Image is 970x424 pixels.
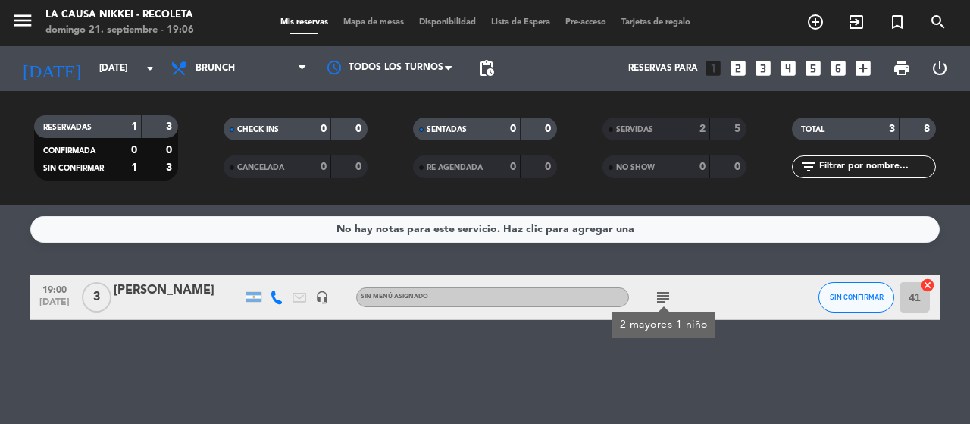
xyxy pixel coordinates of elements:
[818,159,935,175] input: Filtrar por nombre...
[355,162,365,172] strong: 0
[427,126,467,133] span: SENTADAS
[273,18,336,27] span: Mis reservas
[888,13,906,31] i: turned_in_not
[510,124,516,134] strong: 0
[921,46,959,91] div: LOG OUT
[893,59,911,77] span: print
[237,164,284,171] span: CANCELADA
[427,164,483,171] span: RE AGENDADA
[361,294,428,300] span: Sin menú asignado
[43,165,104,172] span: SIN CONFIRMAR
[920,278,935,293] i: cancel
[11,52,92,85] i: [DATE]
[355,124,365,134] strong: 0
[620,317,708,333] div: 2 mayores 1 niño
[336,18,411,27] span: Mapa de mesas
[315,291,329,304] i: headset_mic
[114,281,242,300] div: [PERSON_NAME]
[11,9,34,37] button: menu
[699,162,706,172] strong: 0
[131,121,137,132] strong: 1
[924,124,933,134] strong: 8
[166,162,175,173] strong: 3
[483,18,558,27] span: Lista de Espera
[166,121,175,132] strong: 3
[734,162,743,172] strong: 0
[889,124,895,134] strong: 3
[830,293,884,301] span: SIN CONFIRMAR
[828,58,848,78] i: looks_6
[545,124,554,134] strong: 0
[166,145,175,155] strong: 0
[703,58,723,78] i: looks_one
[336,221,634,238] div: No hay notas para este servicio. Haz clic para agregar una
[818,282,894,313] button: SIN CONFIRMAR
[847,13,865,31] i: exit_to_app
[237,126,279,133] span: CHECK INS
[654,288,672,306] i: subject
[131,162,137,173] strong: 1
[616,164,655,171] span: NO SHOW
[801,126,824,133] span: TOTAL
[614,18,698,27] span: Tarjetas de regalo
[853,58,873,78] i: add_box
[931,59,949,77] i: power_settings_new
[411,18,483,27] span: Disponibilidad
[82,282,111,313] span: 3
[43,124,92,131] span: RESERVADAS
[929,13,947,31] i: search
[196,63,235,74] span: Brunch
[45,23,194,38] div: domingo 21. septiembre - 19:06
[545,162,554,172] strong: 0
[616,126,653,133] span: SERVIDAS
[11,9,34,32] i: menu
[131,145,137,155] strong: 0
[753,58,773,78] i: looks_3
[734,124,743,134] strong: 5
[806,13,824,31] i: add_circle_outline
[43,147,95,155] span: CONFIRMADA
[36,280,74,297] span: 19:00
[628,63,698,74] span: Reservas para
[141,59,159,77] i: arrow_drop_down
[477,59,496,77] span: pending_actions
[699,124,706,134] strong: 2
[321,124,327,134] strong: 0
[778,58,798,78] i: looks_4
[728,58,748,78] i: looks_two
[803,58,823,78] i: looks_5
[510,162,516,172] strong: 0
[36,297,74,315] span: [DATE]
[799,158,818,176] i: filter_list
[558,18,614,27] span: Pre-acceso
[321,162,327,172] strong: 0
[45,8,194,23] div: La Causa Nikkei - Recoleta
